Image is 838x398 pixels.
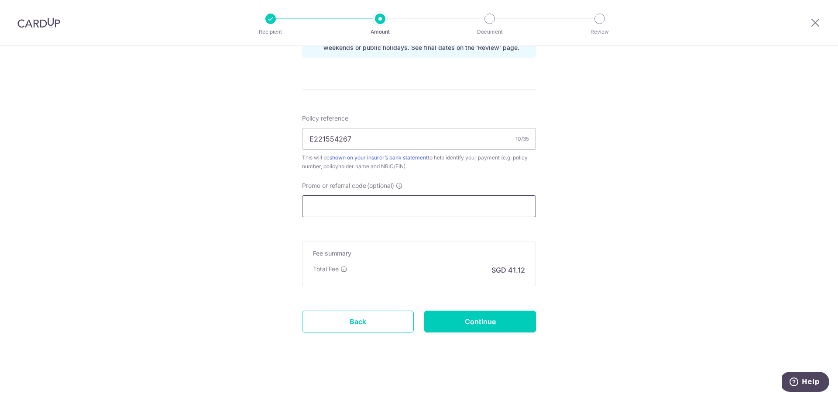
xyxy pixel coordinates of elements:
[302,181,366,190] span: Promo or referral code
[313,249,525,258] h5: Fee summary
[782,372,829,394] iframe: Opens a widget where you can find more information
[491,265,525,275] p: SGD 41.12
[302,153,536,171] div: This will be to help identify your payment (e.g. policy number, policyholder name and NRIC/FIN).
[330,154,428,161] a: shown on your insurer’s bank statement
[457,28,522,36] p: Document
[424,311,536,332] input: Continue
[238,28,303,36] p: Recipient
[515,135,529,143] div: 10/35
[567,28,632,36] p: Review
[313,265,339,273] p: Total Fee
[367,181,394,190] span: (optional)
[302,311,414,332] a: Back
[17,17,60,28] img: CardUp
[348,28,412,36] p: Amount
[302,114,348,123] label: Policy reference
